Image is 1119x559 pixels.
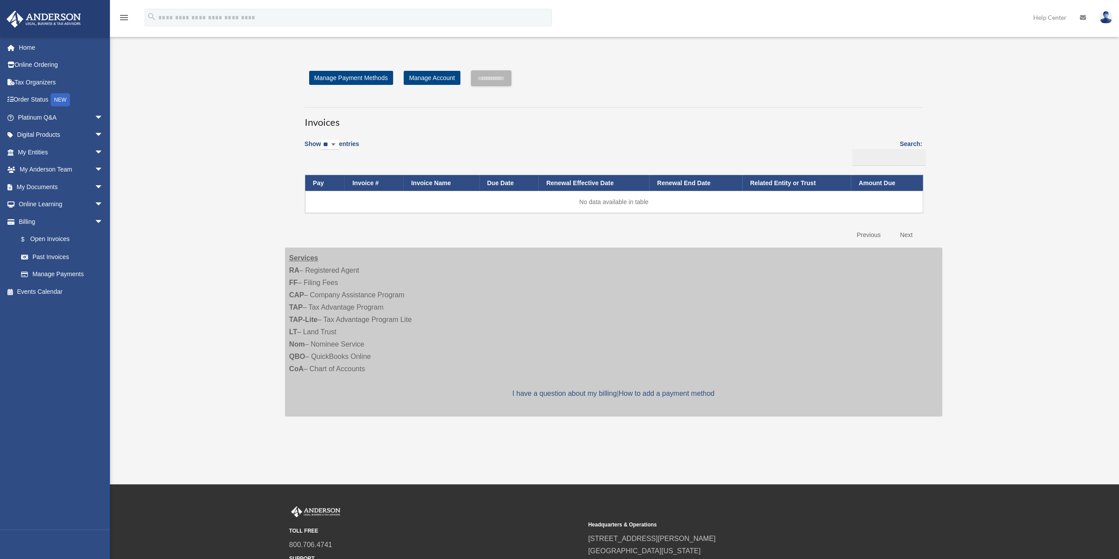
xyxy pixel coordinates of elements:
th: Pay: activate to sort column descending [305,175,345,191]
a: Previous [850,226,887,244]
a: Manage Payments [12,266,112,283]
a: Digital Productsarrow_drop_down [6,126,117,144]
a: My Entitiesarrow_drop_down [6,143,117,161]
strong: LT [289,328,297,336]
span: arrow_drop_down [95,161,112,179]
strong: QBO [289,353,305,360]
span: arrow_drop_down [95,213,112,231]
span: arrow_drop_down [95,109,112,127]
a: menu [119,15,129,23]
span: arrow_drop_down [95,178,112,196]
a: Online Learningarrow_drop_down [6,196,117,213]
a: Home [6,39,117,56]
a: Tax Organizers [6,73,117,91]
a: My Documentsarrow_drop_down [6,178,117,196]
a: Past Invoices [12,248,112,266]
i: menu [119,12,129,23]
strong: RA [289,267,299,274]
span: arrow_drop_down [95,196,112,214]
a: I have a question about my billing [512,390,616,397]
strong: Nom [289,340,305,348]
div: NEW [51,93,70,106]
a: 800.706.4741 [289,541,332,548]
p: | [289,387,938,400]
i: search [147,12,157,22]
a: Billingarrow_drop_down [6,213,112,230]
span: arrow_drop_down [95,143,112,161]
a: [GEOGRAPHIC_DATA][US_STATE] [588,547,701,555]
div: – Registered Agent – Filing Fees – Company Assistance Program – Tax Advantage Program – Tax Advan... [285,248,942,417]
a: My Anderson Teamarrow_drop_down [6,161,117,179]
input: Search: [852,149,926,166]
strong: FF [289,279,298,286]
small: Headquarters & Operations [588,520,881,530]
a: Platinum Q&Aarrow_drop_down [6,109,117,126]
th: Renewal End Date: activate to sort column ascending [649,175,742,191]
label: Show entries [305,139,359,159]
small: TOLL FREE [289,526,582,536]
a: [STREET_ADDRESS][PERSON_NAME] [588,535,716,542]
strong: CAP [289,291,304,299]
img: Anderson Advisors Platinum Portal [4,11,84,28]
th: Renewal Effective Date: activate to sort column ascending [538,175,649,191]
td: No data available in table [305,191,923,213]
a: $Open Invoices [12,230,108,248]
th: Invoice #: activate to sort column ascending [344,175,403,191]
a: Manage Account [404,71,460,85]
strong: TAP [289,303,303,311]
a: Online Ordering [6,56,117,74]
label: Search: [849,139,922,166]
th: Related Entity or Trust: activate to sort column ascending [742,175,851,191]
strong: TAP-Lite [289,316,318,323]
th: Due Date: activate to sort column ascending [479,175,539,191]
span: arrow_drop_down [95,126,112,144]
span: $ [26,234,30,245]
strong: Services [289,254,318,262]
h3: Invoices [305,107,922,129]
img: Anderson Advisors Platinum Portal [289,506,342,518]
strong: CoA [289,365,304,373]
img: User Pic [1099,11,1112,24]
a: Manage Payment Methods [309,71,393,85]
th: Amount Due: activate to sort column ascending [851,175,923,191]
a: How to add a payment method [619,390,714,397]
select: Showentries [321,140,339,150]
a: Order StatusNEW [6,91,117,109]
a: Events Calendar [6,283,117,300]
a: Next [893,226,919,244]
th: Invoice Name: activate to sort column ascending [403,175,479,191]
